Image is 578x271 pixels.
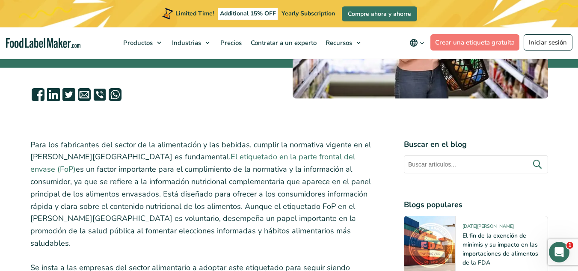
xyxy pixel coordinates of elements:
a: Iniciar sesión [524,34,572,51]
a: Precios [216,27,244,58]
a: Recursos [321,27,365,58]
p: Para los fabricantes del sector de la alimentación y las bebidas, cumplir la normativa vigente en... [30,139,376,250]
span: Contratar a un experto [248,39,317,47]
a: Productos [119,27,166,58]
span: Recursos [323,39,353,47]
a: Industrias [168,27,214,58]
a: Compre ahora y ahorre [342,6,417,21]
span: Industrias [169,39,202,47]
span: Productos [121,39,154,47]
h4: Buscar en el blog [404,139,548,150]
span: Limited Time! [175,9,214,18]
span: Yearly Subscription [282,9,335,18]
span: 1 [566,242,573,249]
span: [DATE][PERSON_NAME] [462,223,514,233]
a: Crear una etiqueta gratuita [430,34,520,51]
a: Contratar a un experto [246,27,319,58]
input: Buscar artículos... [404,155,548,173]
a: El fin de la exención de minimis y su impacto en las importaciones de alimentos de la FDA [462,232,538,267]
span: Precios [218,39,243,47]
h4: Blogs populares [404,199,548,211]
span: Additional 15% OFF [218,8,278,20]
iframe: Intercom live chat [549,242,569,262]
a: El etiquetado en la parte frontal del envase (FoP) [30,152,355,174]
